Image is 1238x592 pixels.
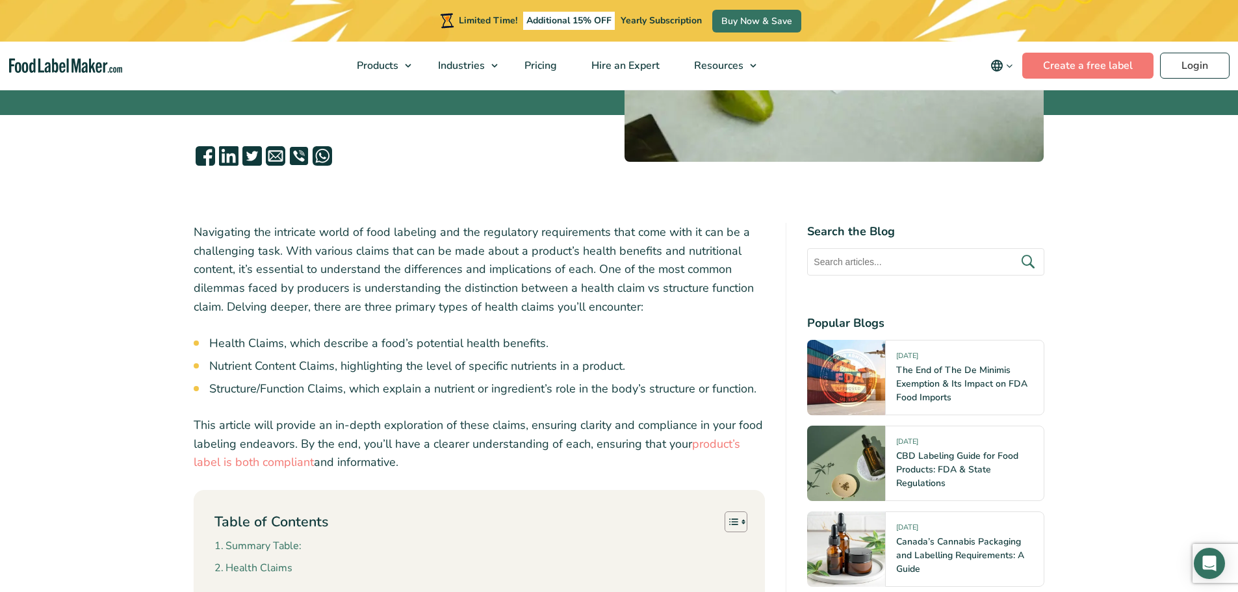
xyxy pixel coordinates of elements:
a: The End of The De Minimis Exemption & Its Impact on FDA Food Imports [896,364,1027,404]
span: Products [353,58,400,73]
span: Industries [434,58,486,73]
p: Table of Contents [214,512,328,532]
span: [DATE] [896,437,918,452]
span: [DATE] [896,351,918,366]
span: Additional 15% OFF [523,12,615,30]
a: Create a free label [1022,53,1154,79]
p: Navigating the intricate world of food labeling and the regulatory requirements that come with it... [194,223,766,316]
span: [DATE] [896,522,918,537]
span: Limited Time! [459,14,517,27]
a: Pricing [508,42,571,90]
a: CBD Labeling Guide for Food Products: FDA & State Regulations [896,450,1018,489]
span: Yearly Subscription [621,14,702,27]
h4: Popular Blogs [807,315,1044,332]
p: This article will provide an in-depth exploration of these claims, ensuring clarity and complianc... [194,416,766,472]
input: Search articles... [807,248,1044,276]
a: Buy Now & Save [712,10,801,32]
li: Nutrient Content Claims, highlighting the level of specific nutrients in a product. [209,357,766,375]
span: Hire an Expert [587,58,661,73]
a: Resources [677,42,763,90]
div: Open Intercom Messenger [1194,548,1225,579]
span: Pricing [521,58,558,73]
a: Toggle Table of Content [715,511,744,533]
a: Login [1160,53,1230,79]
a: Industries [421,42,504,90]
h4: Search the Blog [807,223,1044,240]
a: Summary Table: [214,538,302,555]
a: Hire an Expert [574,42,674,90]
li: Health Claims, which describe a food’s potential health benefits. [209,335,766,352]
a: Health Claims [214,560,292,577]
span: Resources [690,58,745,73]
li: Structure/Function Claims, which explain a nutrient or ingredient’s role in the body’s structure ... [209,380,766,398]
a: Canada’s Cannabis Packaging and Labelling Requirements: A Guide [896,535,1024,575]
a: Products [340,42,418,90]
